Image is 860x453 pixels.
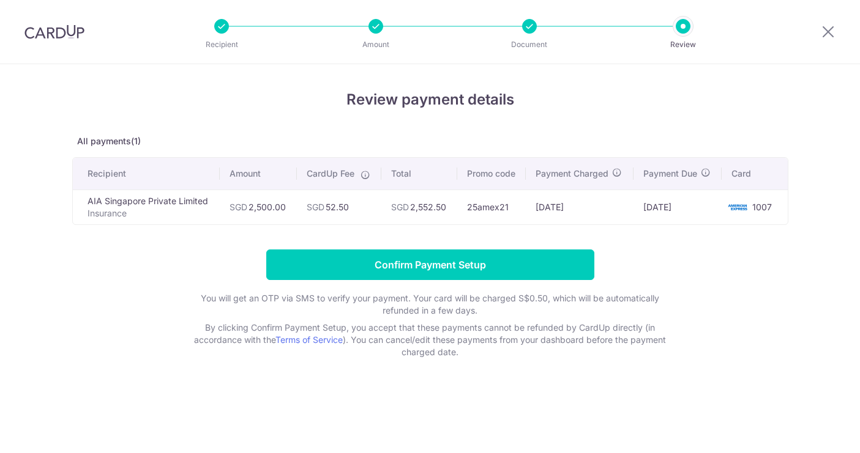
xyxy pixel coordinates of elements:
span: SGD [391,202,409,212]
p: Document [484,39,575,51]
th: Recipient [73,158,220,190]
a: Terms of Service [275,334,343,345]
th: Card [722,158,788,190]
p: Amount [331,39,421,51]
td: [DATE] [634,190,722,224]
img: CardUp [24,24,84,39]
td: AIA Singapore Private Limited [73,190,220,224]
h4: Review payment details [72,89,788,111]
img: <span class="translation_missing" title="translation missing: en.account_steps.new_confirm_form.b... [725,200,750,215]
span: Payment Due [643,168,697,180]
span: SGD [307,202,324,212]
span: CardUp Fee [307,168,354,180]
th: Promo code [457,158,526,190]
th: Amount [220,158,297,190]
input: Confirm Payment Setup [266,249,594,280]
td: 25amex21 [457,190,526,224]
span: 1007 [752,202,772,212]
td: 2,552.50 [381,190,457,224]
td: [DATE] [526,190,634,224]
span: SGD [230,202,247,212]
p: You will get an OTP via SMS to verify your payment. Your card will be charged S$0.50, which will ... [185,292,675,317]
p: Insurance [88,207,211,219]
th: Total [381,158,457,190]
p: All payments(1) [72,135,788,147]
td: 2,500.00 [220,190,297,224]
td: 52.50 [297,190,381,224]
p: Recipient [176,39,267,51]
p: By clicking Confirm Payment Setup, you accept that these payments cannot be refunded by CardUp di... [185,322,675,358]
p: Review [638,39,728,51]
span: Payment Charged [536,168,608,180]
